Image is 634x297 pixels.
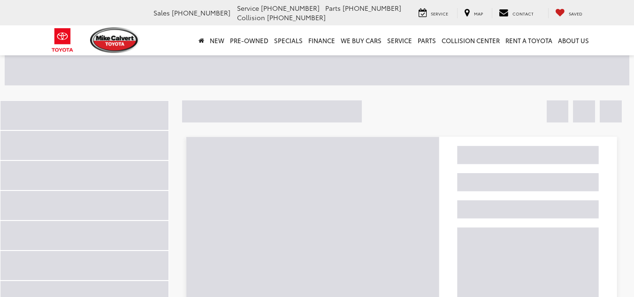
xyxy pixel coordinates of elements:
a: Parts [415,25,439,55]
a: Service [412,8,455,18]
a: My Saved Vehicles [548,8,589,18]
span: Service [431,10,448,16]
a: Collision Center [439,25,503,55]
a: Specials [271,25,306,55]
a: New [207,25,227,55]
span: Map [474,10,483,16]
img: Toyota [45,25,80,55]
span: Sales [153,8,170,17]
a: WE BUY CARS [338,25,384,55]
a: Service [384,25,415,55]
span: [PHONE_NUMBER] [267,13,326,22]
a: Home [196,25,207,55]
span: Service [237,3,259,13]
span: [PHONE_NUMBER] [261,3,320,13]
span: Contact [512,10,534,16]
a: Finance [306,25,338,55]
a: Map [457,8,490,18]
a: Contact [492,8,541,18]
a: Pre-Owned [227,25,271,55]
span: Collision [237,13,265,22]
span: [PHONE_NUMBER] [172,8,230,17]
span: Parts [325,3,341,13]
span: [PHONE_NUMBER] [343,3,401,13]
img: Mike Calvert Toyota [90,27,140,53]
span: Saved [569,10,582,16]
a: About Us [555,25,592,55]
a: Rent a Toyota [503,25,555,55]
